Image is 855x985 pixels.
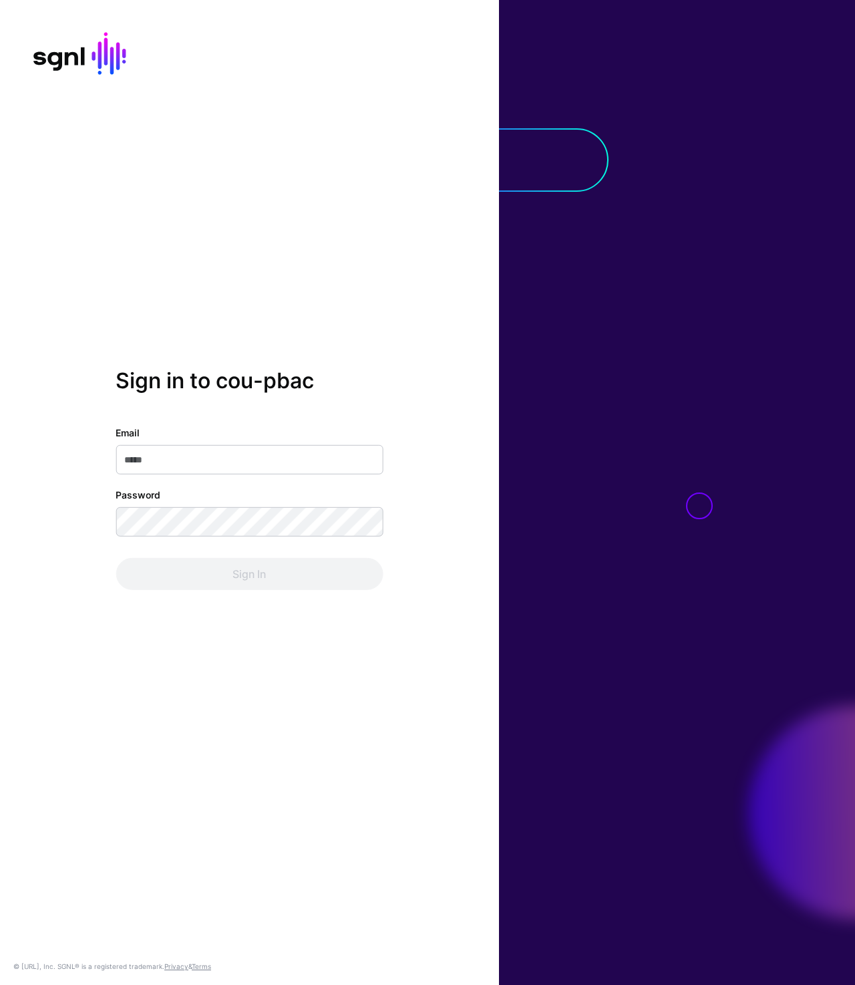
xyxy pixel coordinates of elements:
[116,488,160,502] label: Password
[192,962,211,970] a: Terms
[116,368,383,394] h2: Sign in to cou-pbac
[13,961,211,972] div: © [URL], Inc. SGNL® is a registered trademark. &
[116,426,140,440] label: Email
[164,962,188,970] a: Privacy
